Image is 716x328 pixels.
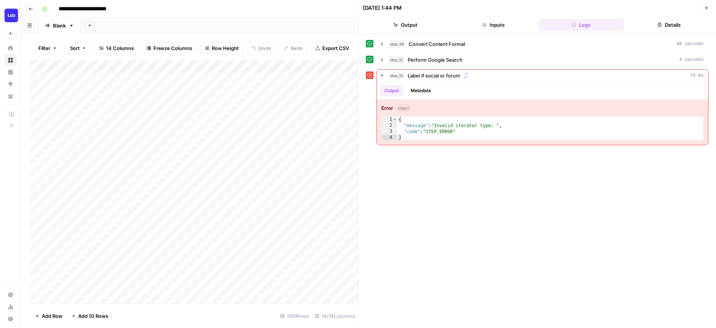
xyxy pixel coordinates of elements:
a: Blank [38,18,80,33]
span: Convert Content Format [409,40,465,48]
span: Add 10 Rows [78,312,108,320]
span: Redo [291,44,303,52]
span: 14 Columns [106,44,134,52]
span: Row Height [212,44,239,52]
button: Inputs [451,19,536,31]
div: Blank [53,22,66,29]
button: Workspace: Lob [5,6,17,25]
button: Export CSV [311,42,354,54]
button: Undo [247,42,276,54]
span: step_58 [388,40,406,48]
div: 74 ms [377,82,708,145]
button: Details [626,19,711,31]
a: Usage [5,301,17,313]
span: Perform Google Search [408,56,463,64]
span: Sort [70,44,80,52]
div: 1 [382,117,397,123]
span: Toggle code folding, rows 1 through 4 [393,117,397,123]
a: Settings [5,289,17,301]
div: 2 [382,123,397,129]
button: 40 seconds [377,38,708,50]
div: [DATE] 1:44 PM [363,4,402,12]
button: Add 10 Rows [67,310,113,322]
span: 74 ms [690,72,704,79]
button: Redo [279,42,308,54]
div: 3 [382,129,397,135]
span: Freeze Columns [153,44,192,52]
span: 40 seconds [677,41,704,47]
span: Undo [258,44,271,52]
button: Add Row [30,310,67,322]
button: Logs [539,19,624,31]
button: Metadata [406,85,435,96]
span: step_12 [388,56,405,64]
a: Insights [5,66,17,78]
span: Add Row [42,312,62,320]
button: Output [380,85,403,96]
button: 74 ms [377,70,708,82]
button: 4 seconds [377,54,708,66]
button: Output [363,19,448,31]
span: Filter [38,44,50,52]
span: object [396,105,411,111]
button: Sort [65,42,91,54]
a: Home [5,42,17,54]
div: 14/14 Columns [312,310,358,322]
a: Browse [5,54,17,66]
div: 566 Rows [277,310,312,322]
span: Label if social or forum [408,72,460,79]
button: 14 Columns [94,42,139,54]
span: Export CSV [322,44,349,52]
button: Help + Support [5,313,17,325]
a: Opportunities [5,78,17,90]
span: 4 seconds [679,56,704,63]
strong: Error [381,104,393,112]
img: Lob Logo [5,9,18,22]
span: step_13 [388,72,405,79]
button: Filter [33,42,62,54]
button: Freeze Columns [142,42,197,54]
button: Row Height [200,42,244,54]
a: Your Data [5,90,17,102]
div: 4 [382,135,397,141]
